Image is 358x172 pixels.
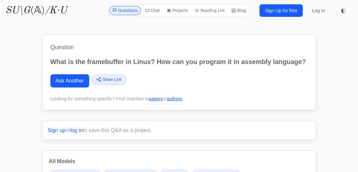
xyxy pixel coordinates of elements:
[337,4,350,17] button: ◐
[229,6,249,15] a: Blog
[48,126,311,134] p: or to save this Q&A as a project.
[142,6,163,15] a: Chat
[103,77,122,83] span: Share Link
[260,4,303,17] a: Sign Up for free
[50,57,308,66] p: What is the framebuffer in Linux? How can you program it in assembly language?
[109,6,141,15] a: Questions
[48,127,66,133] a: Sign up
[192,6,228,15] a: Reading List
[167,96,182,101] a: authors
[149,96,163,101] a: papers
[50,95,308,102] div: Looking for something specific? Find matches in or .
[50,74,89,87] a: Ask Another
[70,127,83,133] a: log in
[164,6,191,15] a: Projects
[49,157,309,165] h3: All Models
[5,5,67,17] a: SU\G(𝔸)/K·U
[308,5,329,17] a: Log In
[341,8,346,14] span: ◐
[50,43,308,52] h1: Question
[45,6,67,16] i: /K·U
[5,6,30,16] i: SU\G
